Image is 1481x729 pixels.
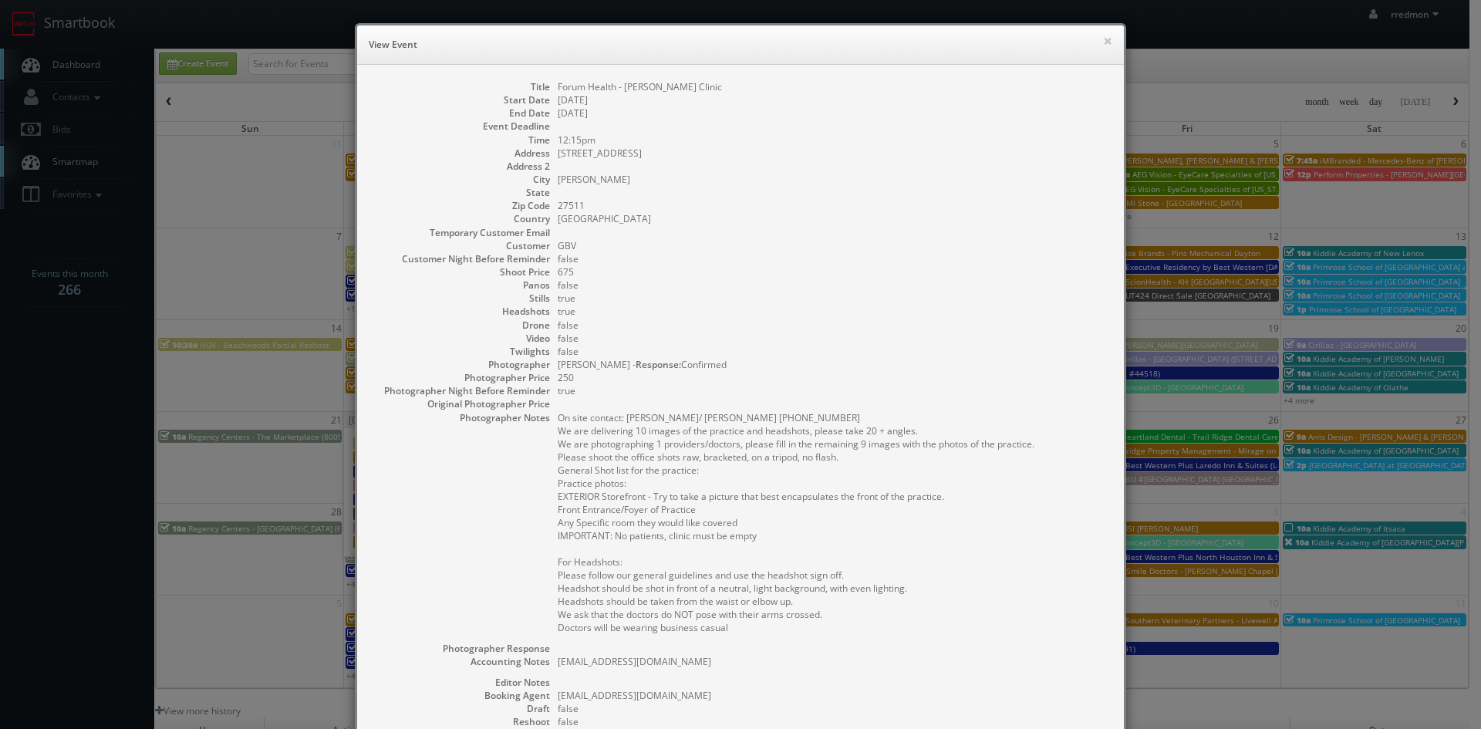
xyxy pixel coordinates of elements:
dt: City [373,173,550,186]
dd: false [558,278,1108,292]
pre: On site contact: [PERSON_NAME]/ [PERSON_NAME] [PHONE_NUMBER] We are delivering 10 images of the p... [558,411,1108,634]
dt: Video [373,332,550,345]
dd: true [558,292,1108,305]
dd: [GEOGRAPHIC_DATA] [558,212,1108,225]
dd: false [558,345,1108,358]
dt: Original Photographer Price [373,397,550,410]
dt: Photographer Notes [373,411,550,424]
dd: 27511 [558,199,1108,212]
dt: Stills [373,292,550,305]
dd: 250 [558,371,1108,384]
dd: true [558,384,1108,397]
dt: Booking Agent [373,689,550,702]
dd: true [558,305,1108,318]
dd: false [558,319,1108,332]
dd: GBV [558,239,1108,252]
b: Response: [636,358,681,371]
dt: Event Deadline [373,120,550,133]
dd: false [558,715,1108,728]
dd: [DATE] [558,93,1108,106]
dt: Draft [373,702,550,715]
dt: Address 2 [373,160,550,173]
dd: [PERSON_NAME] [558,173,1108,186]
dt: Photographer Night Before Reminder [373,384,550,397]
dt: Customer Night Before Reminder [373,252,550,265]
dd: [DATE] [558,106,1108,120]
dt: Zip Code [373,199,550,212]
dt: Editor Notes [373,676,550,689]
dt: State [373,186,550,199]
dt: Twilights [373,345,550,358]
dt: Address [373,147,550,160]
button: × [1103,35,1112,46]
dt: Photographer [373,358,550,371]
dd: false [558,702,1108,715]
dt: Title [373,80,550,93]
dt: Photographer Price [373,371,550,384]
dt: Photographer Response [373,642,550,655]
dt: Drone [373,319,550,332]
dd: 12:15pm [558,133,1108,147]
dd: false [558,252,1108,265]
dd: 675 [558,265,1108,278]
dt: End Date [373,106,550,120]
dt: Temporary Customer Email [373,226,550,239]
dt: Shoot Price [373,265,550,278]
dd: false [558,332,1108,345]
dd: Forum Health - [PERSON_NAME] Clinic [558,80,1108,93]
dt: Reshoot [373,715,550,728]
dd: [EMAIL_ADDRESS][DOMAIN_NAME] [558,689,1108,702]
dd: [PERSON_NAME] - Confirmed [558,358,1108,371]
dt: Country [373,212,550,225]
dt: Headshots [373,305,550,318]
h6: View Event [369,37,1112,52]
dd: [STREET_ADDRESS] [558,147,1108,160]
dt: Customer [373,239,550,252]
dt: Panos [373,278,550,292]
dt: Accounting Notes [373,655,550,668]
pre: [EMAIL_ADDRESS][DOMAIN_NAME] [558,655,1108,668]
dt: Time [373,133,550,147]
dt: Start Date [373,93,550,106]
